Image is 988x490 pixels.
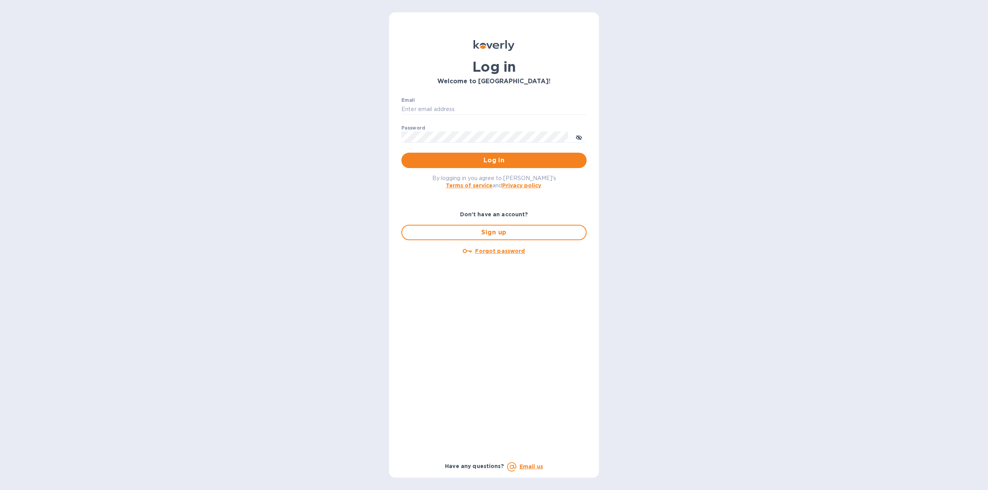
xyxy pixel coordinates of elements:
b: Have any questions? [445,463,504,469]
span: By logging in you agree to [PERSON_NAME]'s and . [432,175,556,189]
button: toggle password visibility [571,129,587,145]
h1: Log in [401,59,587,75]
u: Forgot password [475,248,525,254]
b: Don't have an account? [460,211,528,217]
label: Email [401,98,415,103]
button: Log in [401,153,587,168]
label: Password [401,126,425,130]
input: Enter email address [401,104,587,115]
h3: Welcome to [GEOGRAPHIC_DATA]! [401,78,587,85]
span: Sign up [408,228,580,237]
span: Log in [408,156,580,165]
a: Email us [519,463,543,470]
button: Sign up [401,225,587,240]
img: Koverly [474,40,514,51]
a: Terms of service [446,182,492,189]
a: Privacy policy [502,182,541,189]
